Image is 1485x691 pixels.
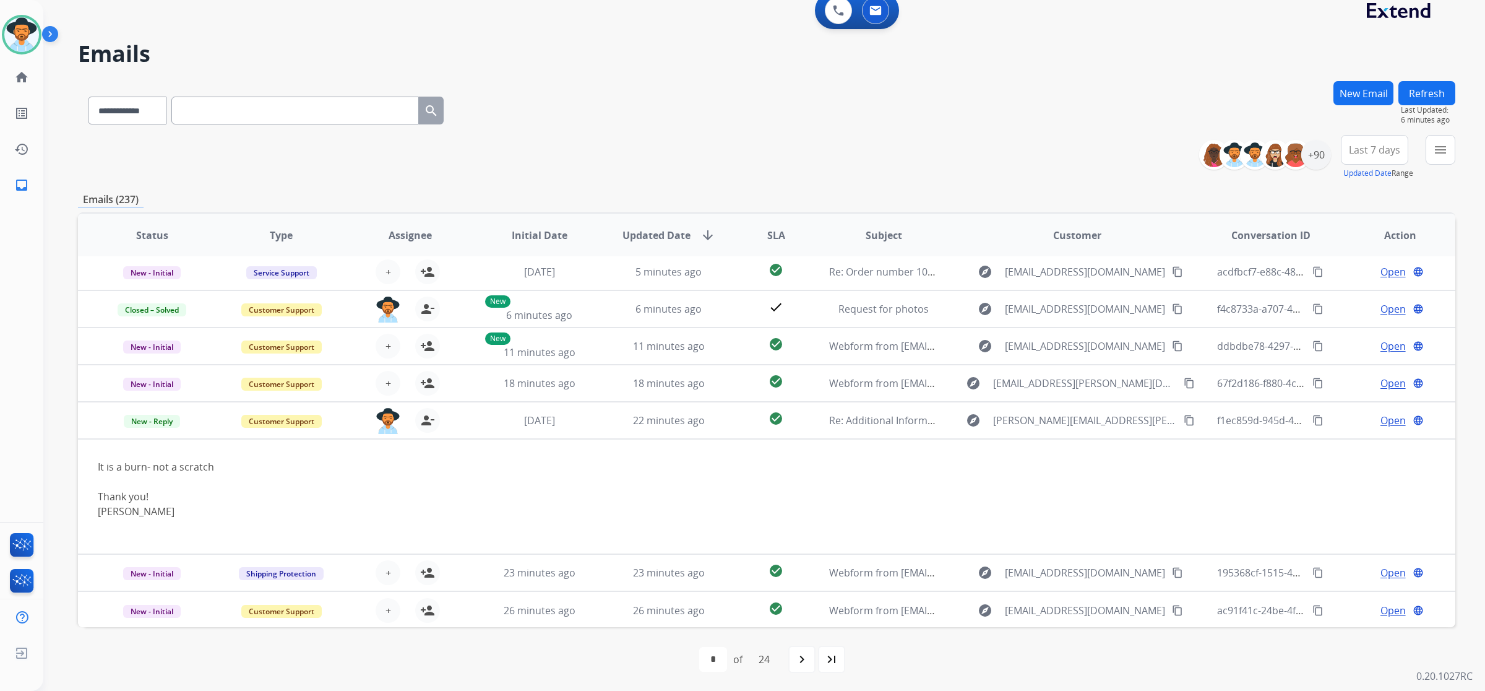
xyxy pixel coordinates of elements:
[241,378,322,391] span: Customer Support
[993,413,1176,428] span: [PERSON_NAME][EMAIL_ADDRESS][PERSON_NAME][DOMAIN_NAME]
[1217,414,1405,427] span: f1ec859d-945d-40ed-8752-032b57bf64c3
[1341,135,1408,165] button: Last 7 days
[124,415,180,428] span: New - Reply
[14,142,29,157] mat-icon: history
[768,411,783,426] mat-icon: check_circle
[1172,266,1183,277] mat-icon: content_copy
[633,604,705,617] span: 26 minutes ago
[978,264,992,279] mat-icon: explore
[1413,266,1424,277] mat-icon: language
[1301,140,1331,170] div: +90
[1380,413,1406,428] span: Open
[123,378,181,391] span: New - Initial
[1380,603,1406,618] span: Open
[978,339,992,354] mat-icon: explore
[246,266,317,279] span: Service Support
[1380,302,1406,316] span: Open
[123,567,181,580] span: New - Initial
[1217,302,1400,316] span: f4c8733a-a707-4685-afa4-0d3f3644012c
[420,565,435,580] mat-icon: person_add
[1413,605,1424,616] mat-icon: language
[1217,604,1405,617] span: ac91f41c-24be-4f40-bbb0-00e5b877777e
[829,265,956,279] span: Re: Order number 107652B
[768,374,783,389] mat-icon: check_circle
[635,302,702,316] span: 6 minutes ago
[1312,605,1324,616] mat-icon: content_copy
[98,459,1177,474] div: It is a burn- not a scratch
[504,345,575,359] span: 11 minutes ago
[14,70,29,85] mat-icon: home
[1416,669,1473,684] p: 0.20.1027RC
[512,228,567,243] span: Initial Date
[1312,266,1324,277] mat-icon: content_copy
[504,604,575,617] span: 26 minutes ago
[1231,228,1311,243] span: Conversation ID
[1343,168,1392,178] button: Updated Date
[829,414,992,427] span: Re: Additional Information Request
[1005,565,1165,580] span: [EMAIL_ADDRESS][DOMAIN_NAME]
[1172,605,1183,616] mat-icon: content_copy
[978,603,992,618] mat-icon: explore
[376,371,400,396] button: +
[136,228,168,243] span: Status
[1217,339,1408,353] span: ddbdbe78-4297-4cfb-9aa7-d6e033e320c1
[633,339,705,353] span: 11 minutes ago
[966,413,981,428] mat-icon: explore
[1312,567,1324,578] mat-icon: content_copy
[123,266,181,279] span: New - Initial
[504,566,575,580] span: 23 minutes ago
[1005,603,1165,618] span: [EMAIL_ADDRESS][DOMAIN_NAME]
[376,560,400,585] button: +
[768,337,783,352] mat-icon: check_circle
[1333,81,1393,105] button: New Email
[978,302,992,316] mat-icon: explore
[389,228,432,243] span: Assignee
[239,567,324,580] span: Shipping Protection
[794,652,809,667] mat-icon: navigate_next
[118,303,186,316] span: Closed – Solved
[1413,567,1424,578] mat-icon: language
[1312,415,1324,426] mat-icon: content_copy
[1349,147,1400,152] span: Last 7 days
[1413,378,1424,389] mat-icon: language
[420,376,435,391] mat-icon: person_add
[420,603,435,618] mat-icon: person_add
[385,339,391,354] span: +
[635,265,702,279] span: 5 minutes ago
[376,408,400,434] img: agent-avatar
[506,308,572,322] span: 6 minutes ago
[241,415,322,428] span: Customer Support
[622,228,691,243] span: Updated Date
[1433,142,1448,157] mat-icon: menu
[420,302,435,316] mat-icon: person_remove
[1343,168,1413,178] span: Range
[749,647,780,672] div: 24
[768,300,783,315] mat-icon: check
[829,376,1186,390] span: Webform from [EMAIL_ADDRESS][PERSON_NAME][DOMAIN_NAME] on [DATE]
[78,41,1455,66] h2: Emails
[1217,265,1400,279] span: acdfbcf7-e88c-48c9-8a78-be6fe12e52d6
[1005,264,1165,279] span: [EMAIL_ADDRESS][DOMAIN_NAME]
[420,413,435,428] mat-icon: person_remove
[866,228,902,243] span: Subject
[524,265,555,279] span: [DATE]
[1401,105,1455,115] span: Last Updated:
[1184,378,1195,389] mat-icon: content_copy
[98,504,1177,519] div: [PERSON_NAME]
[385,264,391,279] span: +
[485,295,510,308] p: New
[829,339,1109,353] span: Webform from [EMAIL_ADDRESS][DOMAIN_NAME] on [DATE]
[376,297,400,323] img: agent-avatar
[829,604,1109,617] span: Webform from [EMAIL_ADDRESS][DOMAIN_NAME] on [DATE]
[241,341,322,354] span: Customer Support
[768,563,783,578] mat-icon: check_circle
[1005,302,1165,316] span: [EMAIL_ADDRESS][DOMAIN_NAME]
[768,601,783,616] mat-icon: check_circle
[966,376,981,391] mat-icon: explore
[824,652,839,667] mat-icon: last_page
[424,103,439,118] mat-icon: search
[1172,567,1183,578] mat-icon: content_copy
[633,414,705,427] span: 22 minutes ago
[420,339,435,354] mat-icon: person_add
[376,334,400,359] button: +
